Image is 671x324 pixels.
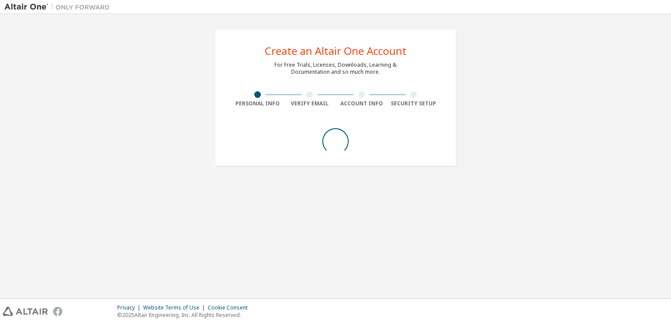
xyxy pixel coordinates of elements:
div: Cookie Consent [208,304,253,311]
div: For Free Trials, Licenses, Downloads, Learning & Documentation and so much more. [274,61,397,76]
div: Personal Info [231,100,284,107]
div: Account Info [335,100,388,107]
div: Privacy [117,304,143,311]
div: Verify Email [284,100,336,107]
div: Create an Altair One Account [265,46,407,56]
img: Altair One [4,3,114,11]
div: Security Setup [388,100,440,107]
img: facebook.svg [53,307,62,316]
p: © 2025 Altair Engineering, Inc. All Rights Reserved. [117,311,253,319]
div: Website Terms of Use [143,304,208,311]
img: altair_logo.svg [3,307,48,316]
